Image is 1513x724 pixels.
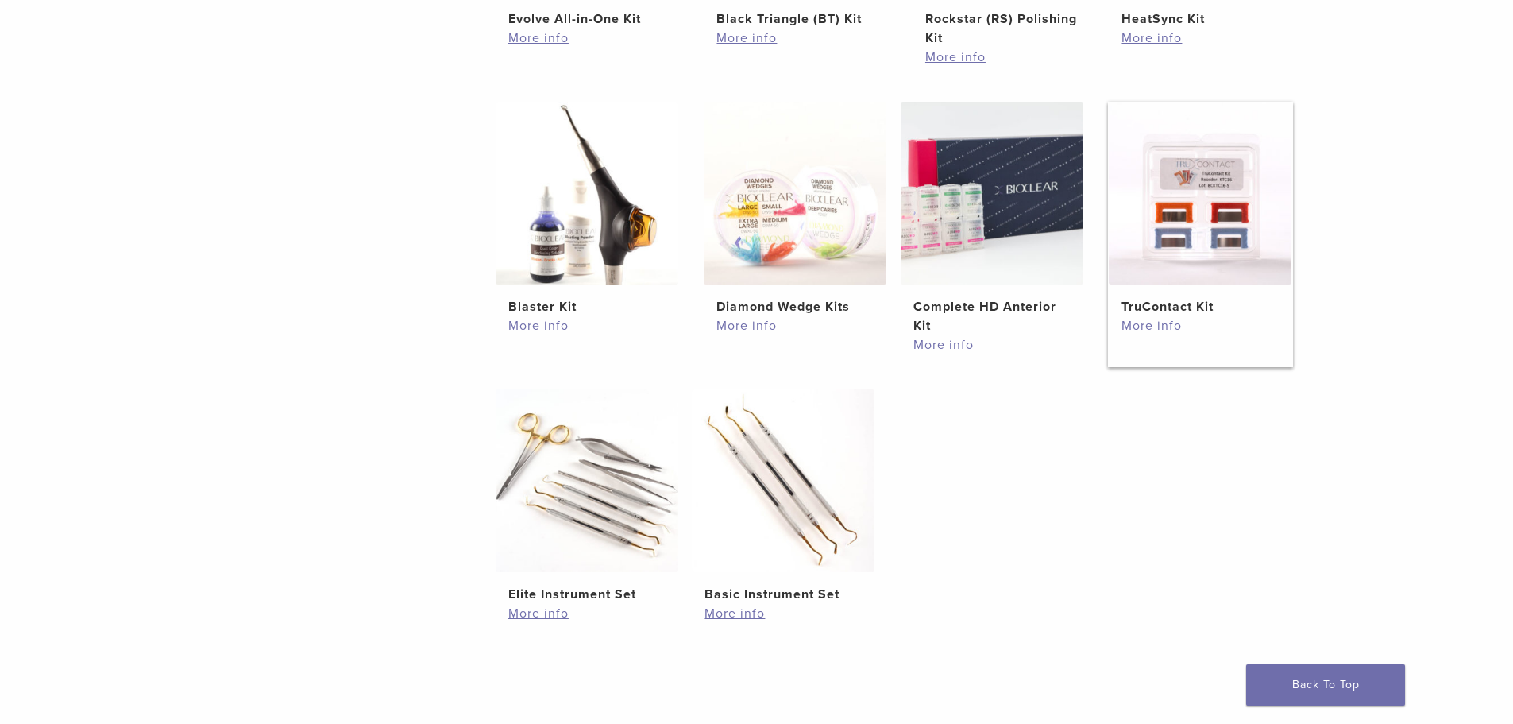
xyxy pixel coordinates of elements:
[1109,102,1291,285] img: TruContact Kit
[691,389,876,604] a: Basic Instrument SetBasic Instrument Set
[508,316,666,335] a: More info
[1121,10,1279,29] h2: HeatSync Kit
[692,389,874,572] img: Basic Instrument Set
[704,102,886,285] img: Diamond Wedge Kits
[913,297,1071,335] h2: Complete HD Anterior Kit
[508,604,666,623] a: More info
[508,10,666,29] h2: Evolve All-in-One Kit
[1108,102,1293,316] a: TruContact KitTruContact Kit
[901,102,1083,285] img: Complete HD Anterior Kit
[925,10,1083,48] h2: Rockstar (RS) Polishing Kit
[900,102,1085,335] a: Complete HD Anterior KitComplete HD Anterior Kit
[1121,297,1279,316] h2: TruContact Kit
[1121,29,1279,48] a: More info
[1246,664,1405,706] a: Back To Top
[496,389,678,572] img: Elite Instrument Set
[495,102,680,316] a: Blaster KitBlaster Kit
[508,297,666,316] h2: Blaster Kit
[508,585,666,604] h2: Elite Instrument Set
[925,48,1083,67] a: More info
[495,389,680,604] a: Elite Instrument SetElite Instrument Set
[716,316,874,335] a: More info
[716,297,874,316] h2: Diamond Wedge Kits
[496,102,678,285] img: Blaster Kit
[704,604,862,623] a: More info
[508,29,666,48] a: More info
[716,29,874,48] a: More info
[704,585,862,604] h2: Basic Instrument Set
[1121,316,1279,335] a: More info
[703,102,888,316] a: Diamond Wedge KitsDiamond Wedge Kits
[716,10,874,29] h2: Black Triangle (BT) Kit
[913,335,1071,354] a: More info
